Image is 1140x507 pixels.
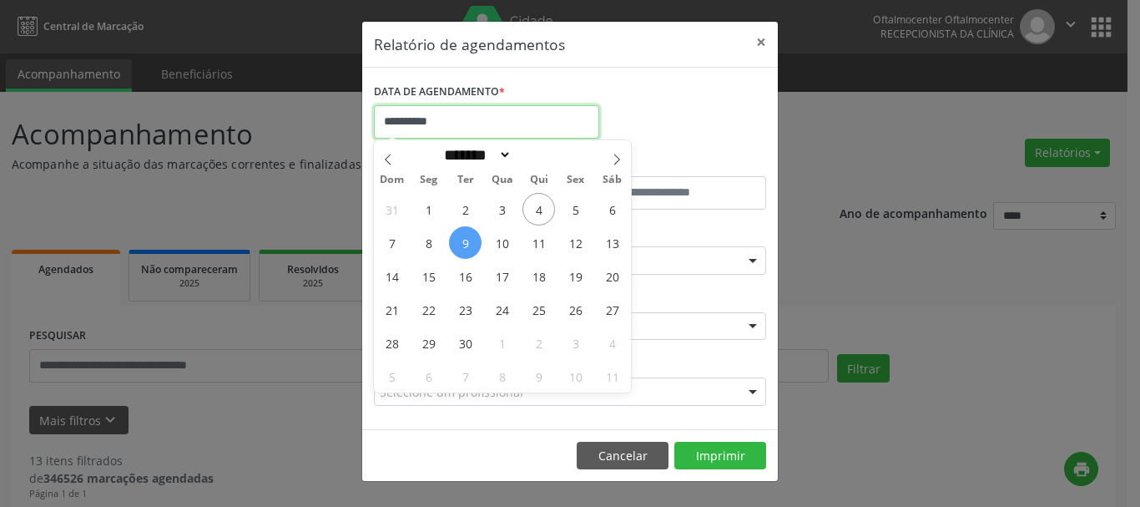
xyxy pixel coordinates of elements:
[376,327,408,359] span: Setembro 28, 2025
[449,360,482,393] span: Outubro 7, 2025
[557,175,594,185] span: Sex
[596,293,628,326] span: Setembro 27, 2025
[376,193,408,226] span: Agosto 31, 2025
[447,175,484,185] span: Ter
[596,193,628,226] span: Setembro 6, 2025
[438,146,512,164] select: Month
[374,79,505,105] label: DATA DE AGENDAMENTO
[594,175,631,185] span: Sáb
[559,327,592,359] span: Outubro 3, 2025
[512,146,567,164] input: Year
[412,260,445,292] span: Setembro 15, 2025
[380,383,523,401] span: Selecione um profissional
[486,260,518,292] span: Setembro 17, 2025
[522,360,555,393] span: Outubro 9, 2025
[376,226,408,259] span: Setembro 7, 2025
[596,360,628,393] span: Outubro 11, 2025
[521,175,557,185] span: Qui
[449,293,482,326] span: Setembro 23, 2025
[374,175,411,185] span: Dom
[522,327,555,359] span: Outubro 2, 2025
[559,193,592,226] span: Setembro 5, 2025
[596,327,628,359] span: Outubro 4, 2025
[412,193,445,226] span: Setembro 1, 2025
[412,293,445,326] span: Setembro 22, 2025
[412,360,445,393] span: Outubro 6, 2025
[484,175,521,185] span: Qua
[744,22,778,63] button: Close
[412,226,445,259] span: Setembro 8, 2025
[449,193,482,226] span: Setembro 2, 2025
[596,226,628,259] span: Setembro 13, 2025
[559,226,592,259] span: Setembro 12, 2025
[522,226,555,259] span: Setembro 11, 2025
[559,260,592,292] span: Setembro 19, 2025
[559,293,592,326] span: Setembro 26, 2025
[449,226,482,259] span: Setembro 9, 2025
[522,193,555,226] span: Setembro 4, 2025
[376,293,408,326] span: Setembro 21, 2025
[596,260,628,292] span: Setembro 20, 2025
[486,226,518,259] span: Setembro 10, 2025
[486,327,518,359] span: Outubro 1, 2025
[577,442,668,470] button: Cancelar
[486,360,518,393] span: Outubro 8, 2025
[486,193,518,226] span: Setembro 3, 2025
[412,327,445,359] span: Setembro 29, 2025
[522,260,555,292] span: Setembro 18, 2025
[449,260,482,292] span: Setembro 16, 2025
[374,33,565,55] h5: Relatório de agendamentos
[411,175,447,185] span: Seg
[559,360,592,393] span: Outubro 10, 2025
[674,442,766,470] button: Imprimir
[376,360,408,393] span: Outubro 5, 2025
[522,293,555,326] span: Setembro 25, 2025
[376,260,408,292] span: Setembro 14, 2025
[449,327,482,359] span: Setembro 30, 2025
[574,150,766,176] label: ATÉ
[486,293,518,326] span: Setembro 24, 2025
